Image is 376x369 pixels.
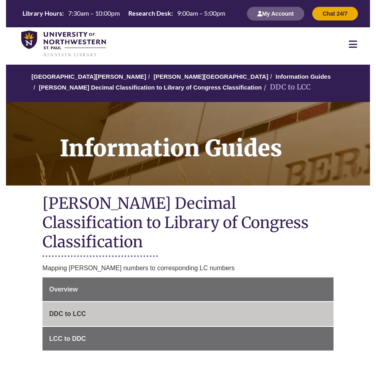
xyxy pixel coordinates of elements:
[51,102,370,175] h1: Information Guides
[68,9,120,17] span: 7:30am – 10:00pm
[39,84,262,91] a: [PERSON_NAME] Decimal Classification to Library of Congress Classification
[275,73,331,80] a: Information Guides
[42,277,334,302] a: Overview
[19,9,228,18] a: Hours Today
[312,7,358,20] button: Chat 24/7
[262,82,311,93] li: DDC to LCC
[247,7,304,20] button: My Account
[125,9,174,18] th: Research Desk:
[6,102,370,186] a: Information Guides
[42,265,234,271] span: Mapping [PERSON_NAME] numbers to corresponding LC numbers
[32,73,146,80] a: [GEOGRAPHIC_DATA][PERSON_NAME]
[21,31,106,57] img: UNWSP Library Logo
[247,10,304,17] a: My Account
[177,9,225,17] span: 9:00am – 5:00pm
[49,335,86,342] span: LCC to DDC
[42,327,334,351] a: LCC to DDC
[42,277,334,351] div: Guide Page Menu
[42,194,334,253] h1: [PERSON_NAME] Decimal Classification to Library of Congress Classification
[312,10,358,17] a: Chat 24/7
[49,286,78,293] span: Overview
[42,302,334,326] a: DDC to LCC
[154,73,268,80] a: [PERSON_NAME][GEOGRAPHIC_DATA]
[19,9,65,18] th: Library Hours:
[49,310,86,317] span: DDC to LCC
